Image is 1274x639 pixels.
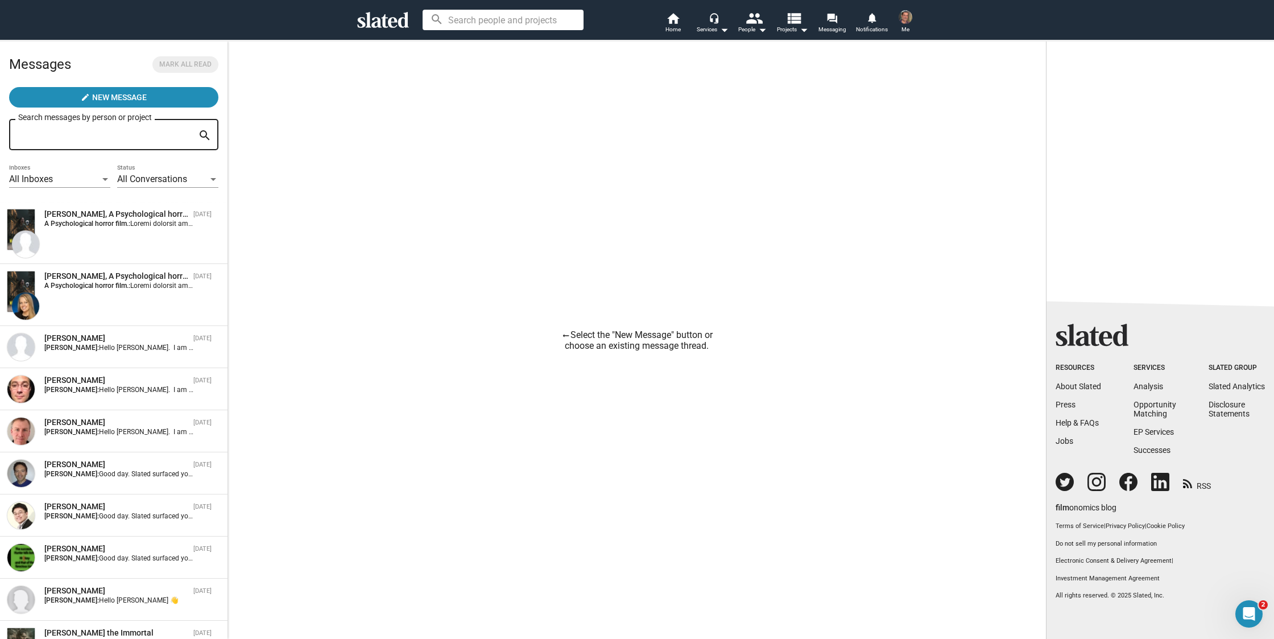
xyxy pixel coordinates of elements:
[7,333,35,361] img: Scott Goins
[1183,474,1211,492] a: RSS
[866,12,877,23] mat-icon: notifications
[7,544,35,571] img: Britt Vaughn
[198,127,212,145] mat-icon: search
[746,10,762,26] mat-icon: people
[12,292,39,320] img: Kelly Landreth
[777,23,808,36] span: Projects
[7,586,35,613] img: Susan Mitchell
[44,220,130,228] strong: A Psychological horror film.:
[44,459,189,470] div: JS Cournoyer
[9,51,71,78] h2: Messages
[1056,436,1073,446] a: Jobs
[92,87,147,108] span: New Message
[1056,540,1265,549] button: Do not sell my personal information
[1209,400,1250,418] a: DisclosureStatements
[9,174,53,184] span: All Inboxes
[852,11,892,36] a: Notifications
[9,87,218,108] button: New Message
[693,11,733,36] button: Services
[772,11,812,36] button: Projects
[44,333,189,344] div: Scott Goins
[99,596,179,604] span: Hello [PERSON_NAME] 👋
[152,56,218,73] button: Mark all read
[1145,522,1147,530] span: |
[1056,557,1172,564] a: Electronic Consent & Delivery Agreement
[99,554,721,562] span: Good day. Slated surfaced you as a match for my feature horror film in pre-production: [PERSON_NA...
[785,10,802,26] mat-icon: view_list
[1134,427,1174,436] a: EP Services
[44,428,99,436] strong: [PERSON_NAME]:
[7,460,35,487] img: JS Cournoyer
[44,554,99,562] strong: [PERSON_NAME]:
[193,545,212,553] time: [DATE]
[193,461,212,468] time: [DATE]
[12,230,39,258] img: Scott Goins
[81,93,90,102] mat-icon: create
[665,23,681,36] span: Home
[552,329,722,351] div: Select the "New Message" button or choose an existing message thread.
[666,11,680,25] mat-icon: home
[7,502,35,529] img: Henry Chen
[44,586,189,596] div: Susan Mitchell
[1209,364,1265,373] div: Slated Group
[1056,418,1099,427] a: Help & FAQs
[738,23,767,36] div: People
[717,23,731,36] mat-icon: arrow_drop_down
[193,335,212,342] time: [DATE]
[193,273,212,280] time: [DATE]
[193,211,212,218] time: [DATE]
[818,23,846,36] span: Messaging
[1147,522,1185,530] a: Cookie Policy
[193,629,212,637] time: [DATE]
[99,512,721,520] span: Good day. Slated surfaced you as a match for my feature horror film in pre-production: [PERSON_NA...
[892,8,919,38] button: Oliver JaubertMe
[1056,400,1076,409] a: Press
[899,10,912,24] img: Oliver Jaubert
[1134,364,1176,373] div: Services
[44,543,189,554] div: Britt Vaughn
[44,386,99,394] strong: [PERSON_NAME]:
[1056,522,1104,530] a: Terms of Service
[44,470,99,478] strong: [PERSON_NAME]:
[709,13,719,23] mat-icon: headset_mic
[1209,382,1265,391] a: Slated Analytics
[1134,400,1176,418] a: OpportunityMatching
[561,331,570,340] mat-icon: arrow_right_alt
[423,10,584,30] input: Search people and projects
[117,174,187,184] span: All Conversations
[755,23,769,36] mat-icon: arrow_drop_down
[44,282,130,290] strong: A Psychological horror film.:
[1056,364,1101,373] div: Resources
[1056,575,1265,583] a: Investment Management Agreement
[826,13,837,23] mat-icon: forum
[193,503,212,510] time: [DATE]
[697,23,729,36] div: Services
[159,59,212,71] span: Mark all read
[797,23,810,36] mat-icon: arrow_drop_down
[901,23,909,36] span: Me
[44,628,189,638] div: Odysseus the Immortal
[44,501,189,512] div: Henry Chen
[733,11,772,36] button: People
[7,271,35,312] img: A Psychological horror film.
[44,271,189,282] div: Kelly Landreth, A Psychological horror film.
[193,419,212,426] time: [DATE]
[653,11,693,36] a: Home
[99,470,721,478] span: Good day. Slated surfaced you as a match for my feature horror film in pre-production: [PERSON_NA...
[7,376,35,403] img: Scott Davis
[44,596,99,604] strong: [PERSON_NAME]:
[1056,493,1116,513] a: filmonomics blog
[1259,600,1268,609] span: 2
[193,377,212,384] time: [DATE]
[1056,382,1101,391] a: About Slated
[44,344,99,352] strong: [PERSON_NAME]:
[1134,446,1170,455] a: Successes
[856,23,888,36] span: Notifications
[1104,522,1106,530] span: |
[44,417,189,428] div: James Schafer
[1172,557,1173,564] span: |
[812,11,852,36] a: Messaging
[1056,503,1069,512] span: film
[44,209,189,220] div: Scott Goins, A Psychological horror film.
[7,209,35,250] img: A Psychological horror film.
